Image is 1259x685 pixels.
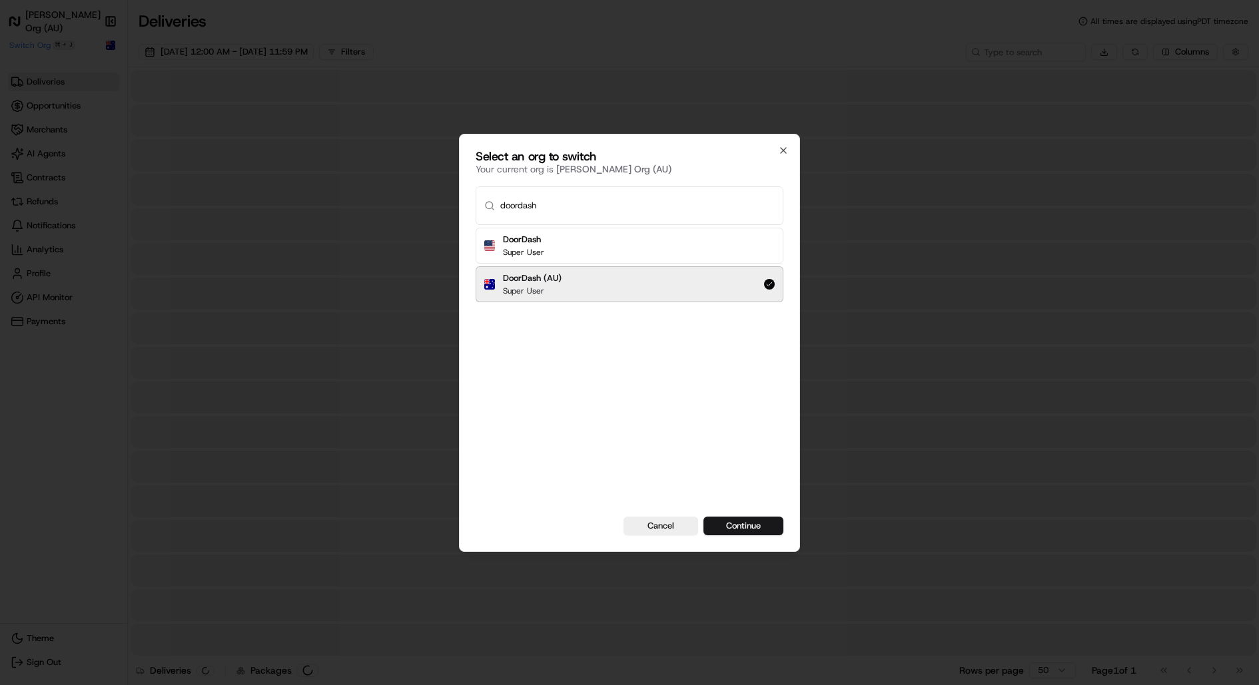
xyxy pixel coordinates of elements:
button: Cancel [624,517,698,535]
p: Your current org is [476,162,783,176]
p: Super User [503,247,544,258]
button: Continue [703,517,783,535]
img: Flag of us [484,240,495,251]
img: Flag of au [484,279,495,290]
div: Suggestions [476,225,783,305]
input: Type to search... [500,187,775,224]
h2: Select an org to switch [476,150,783,162]
h2: DoorDash [503,234,544,246]
span: [PERSON_NAME] Org (AU) [556,163,671,175]
p: Super User [503,286,562,296]
h2: DoorDash (AU) [503,272,562,284]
